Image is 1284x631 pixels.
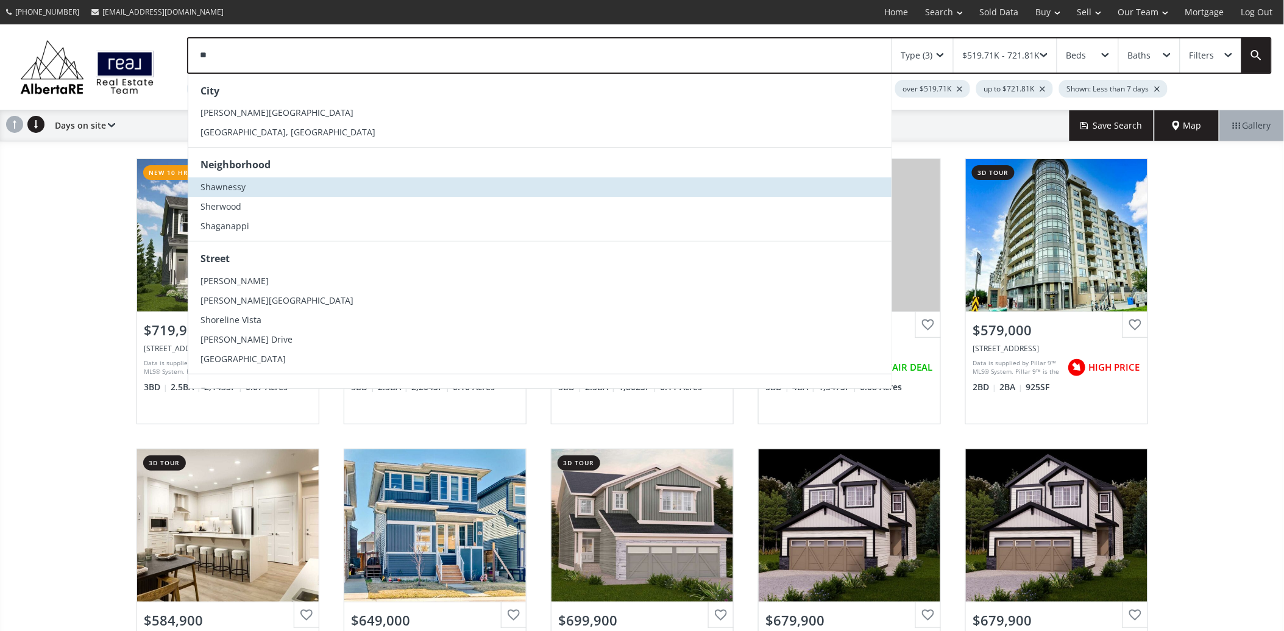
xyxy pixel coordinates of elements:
[200,84,219,98] strong: City
[1219,110,1284,141] div: Gallery
[1155,110,1219,141] div: Map
[124,146,332,437] a: new 10 hrs ago$719,900[STREET_ADDRESS]Data is supplied by Pillar 9™ MLS® System. Pillar 9™ is the...
[187,80,319,98] div: Location: [GEOGRAPHIC_DATA]
[200,294,354,306] span: [PERSON_NAME][GEOGRAPHIC_DATA]
[953,146,1160,437] a: 3d tour$579,000[STREET_ADDRESS]Data is supplied by Pillar 9™ MLS® System. Pillar 9™ is the owner ...
[1128,51,1151,60] div: Baths
[973,611,1140,630] div: $679,900
[973,343,1140,354] div: 38 9 Street NE #1003, Calgary, AB T2E 7X9
[766,611,933,630] div: $679,900
[200,158,271,171] strong: Neighborhood
[144,358,239,377] div: Data is supplied by Pillar 9™ MLS® System. Pillar 9™ is the owner of the copyright in its MLS® Sy...
[200,314,261,326] span: Shoreline Vista
[49,110,115,141] div: Days on site
[1089,361,1140,374] span: HIGH PRICE
[144,611,311,630] div: $584,900
[1066,51,1087,60] div: Beds
[559,611,726,630] div: $699,900
[171,381,202,393] span: 2.5 BA
[352,611,519,630] div: $649,000
[1059,80,1168,98] div: Shown: Less than 7 days
[1172,119,1202,132] span: Map
[102,7,224,17] span: [EMAIL_ADDRESS][DOMAIN_NAME]
[14,37,160,98] img: Logo
[1069,110,1155,141] button: Save Search
[200,201,241,212] span: Sherwood
[200,126,376,138] span: [GEOGRAPHIC_DATA], [GEOGRAPHIC_DATA]
[200,333,293,345] span: [PERSON_NAME] Drive
[144,381,168,393] span: 3 BD
[888,361,933,374] span: FAIR DEAL
[200,275,269,287] span: [PERSON_NAME]
[1026,381,1050,393] span: 925 SF
[200,353,286,365] span: [GEOGRAPHIC_DATA]
[973,381,997,393] span: 2 BD
[15,7,79,17] span: [PHONE_NUMBER]
[1233,119,1271,132] span: Gallery
[976,80,1053,98] div: up to $721.81K
[144,321,311,340] div: $719,900
[1065,355,1089,380] img: rating icon
[1000,381,1023,393] span: 2 BA
[973,321,1140,340] div: $579,000
[144,343,311,354] div: 54 Walgrove Bay SE, Calgary, AB T2X 5N9
[973,358,1062,377] div: Data is supplied by Pillar 9™ MLS® System. Pillar 9™ is the owner of the copyright in its MLS® Sy...
[901,51,933,60] div: Type (3)
[85,1,230,23] a: [EMAIL_ADDRESS][DOMAIN_NAME]
[200,252,230,265] strong: Street
[200,385,238,398] strong: Feature
[200,220,249,232] span: Shaganappi
[895,80,970,98] div: over $519.71K
[200,107,354,118] span: [PERSON_NAME][GEOGRAPHIC_DATA]
[963,51,1040,60] div: $519.71K - 721.81K
[1190,51,1215,60] div: Filters
[200,181,246,193] span: Shawnessy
